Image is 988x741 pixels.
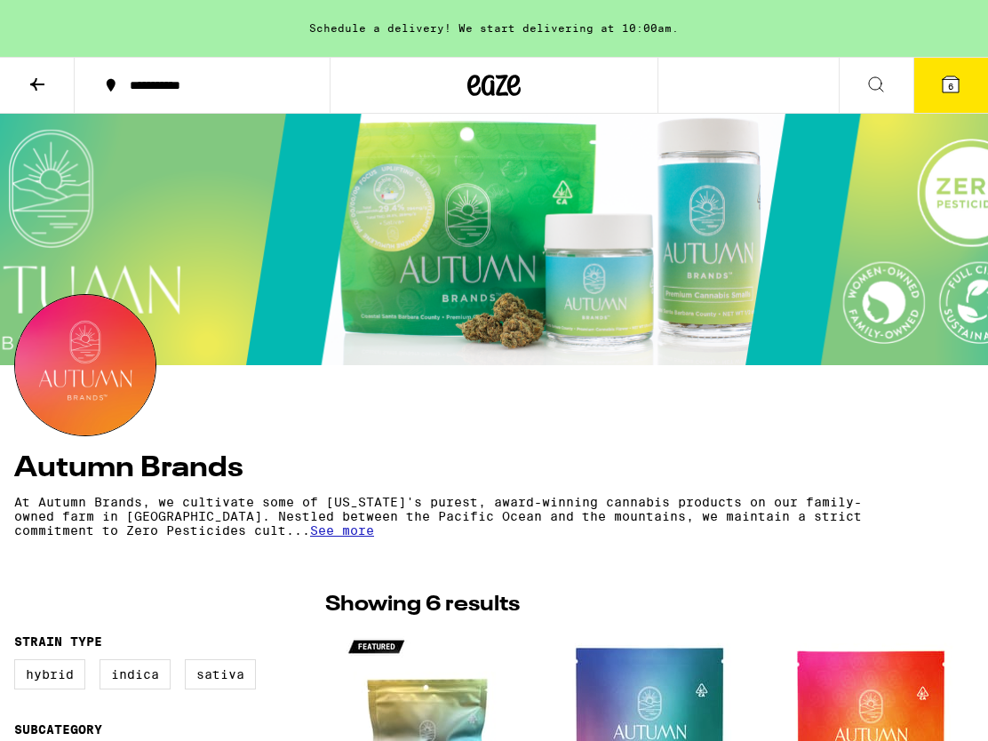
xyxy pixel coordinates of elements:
label: Hybrid [14,659,85,689]
p: At Autumn Brands, we cultivate some of [US_STATE]'s purest, award-winning cannabis products on ou... [14,495,896,538]
button: 6 [913,58,988,113]
span: 6 [948,81,953,92]
legend: Subcategory [14,722,102,737]
p: Showing 6 results [325,590,520,620]
span: See more [310,523,374,538]
label: Indica [100,659,171,689]
label: Sativa [185,659,256,689]
h4: Autumn Brands [14,454,974,482]
legend: Strain Type [14,634,102,649]
img: Autumn Brands logo [15,295,155,435]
